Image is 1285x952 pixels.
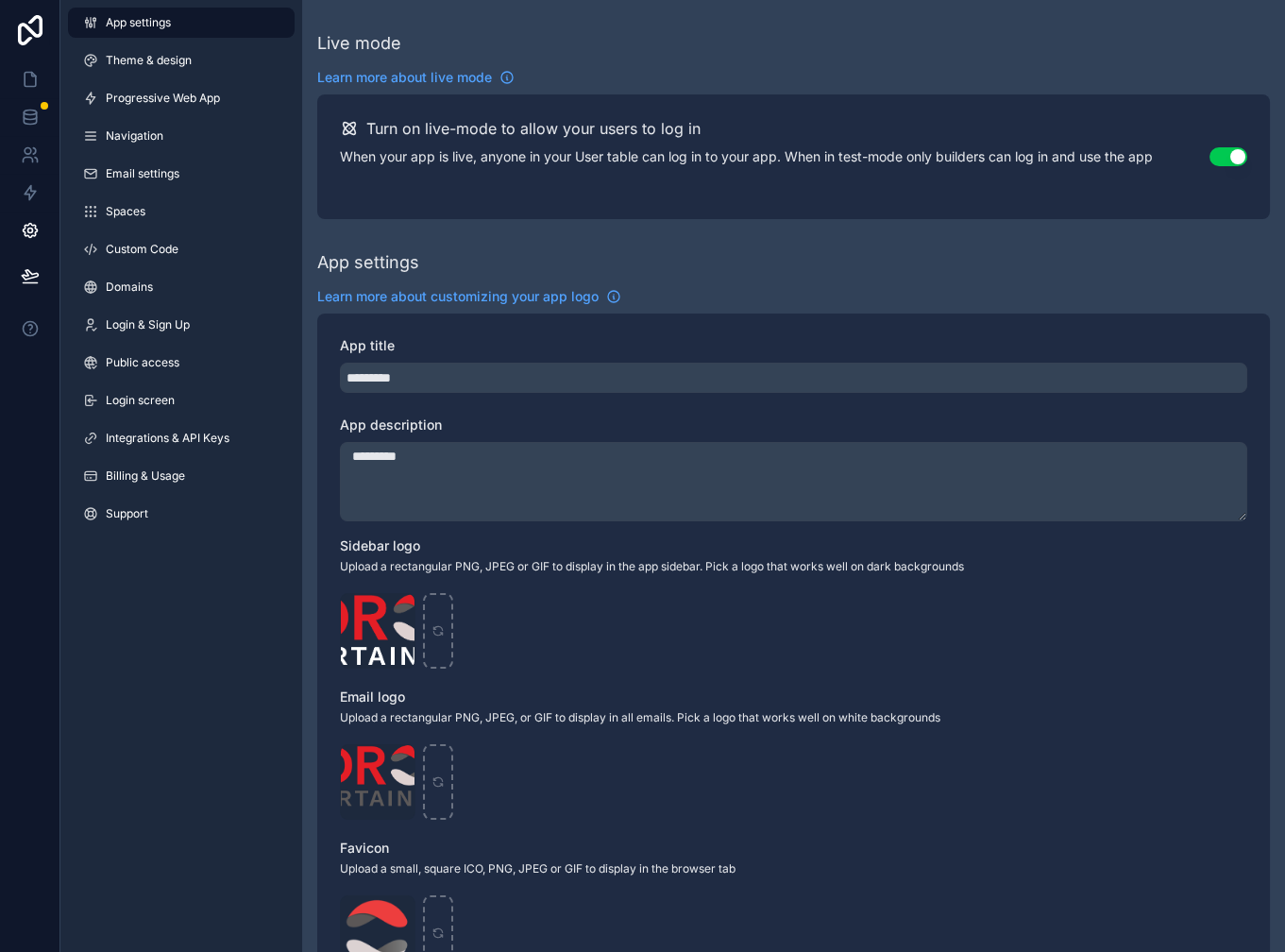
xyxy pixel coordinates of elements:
p: When your app is live, anyone in your User table can log in to your app. When in test-mode only b... [340,147,1175,166]
span: App settings [106,15,171,30]
span: Support [106,506,148,521]
a: Spaces [68,196,295,227]
span: Theme & design [106,53,192,68]
a: Theme & design [68,45,295,76]
span: Login & Sign Up [106,317,190,332]
span: Integrations & API Keys [106,431,229,446]
a: Login & Sign Up [68,310,295,340]
span: Navigation [106,128,163,144]
span: App title [340,337,395,353]
span: Favicon [340,840,389,856]
span: Upload a rectangular PNG, JPEG or GIF to display in the app sidebar. Pick a logo that works well ... [340,559,1247,574]
span: Custom Code [106,242,178,257]
span: Billing & Usage [106,468,185,484]
a: Public access [68,348,295,378]
span: Domains [106,280,153,295]
span: Learn more about customizing your app logo [317,287,599,306]
a: Email settings [68,159,295,189]
a: Learn more about customizing your app logo [317,287,621,306]
span: App description [340,416,442,433]
span: Progressive Web App [106,91,220,106]
a: Learn more about live mode [317,68,515,87]
a: Integrations & API Keys [68,423,295,453]
a: Navigation [68,121,295,151]
a: Support [68,499,295,529]
div: Live mode [317,30,401,57]
span: Upload a small, square ICO, PNG, JPEG or GIF to display in the browser tab [340,861,1247,876]
a: Progressive Web App [68,83,295,113]
span: Sidebar logo [340,537,420,553]
div: App settings [317,249,419,276]
a: App settings [68,8,295,38]
a: Billing & Usage [68,461,295,491]
span: Spaces [106,204,145,219]
span: Upload a rectangular PNG, JPEG, or GIF to display in all emails. Pick a logo that works well on w... [340,710,1247,725]
h2: Turn on live-mode to allow your users to log in [366,117,701,140]
a: Custom Code [68,234,295,264]
span: Login screen [106,393,175,408]
span: Learn more about live mode [317,68,492,87]
span: Email settings [106,166,179,181]
span: Email logo [340,688,405,705]
span: Public access [106,355,179,370]
a: Domains [68,272,295,302]
a: Login screen [68,385,295,416]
